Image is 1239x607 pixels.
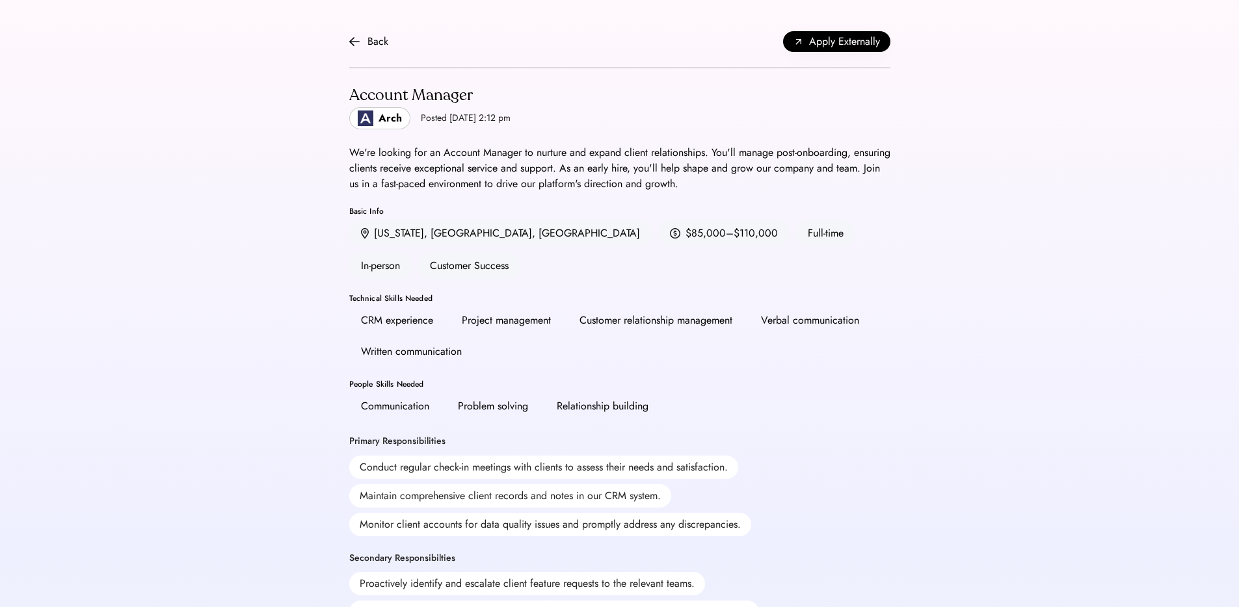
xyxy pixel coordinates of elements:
img: arrow-back.svg [349,36,360,47]
div: Primary Responsibilities [349,435,446,448]
div: Secondary Responsibilties [349,552,455,565]
div: CRM experience [361,313,433,328]
div: Project management [462,313,551,328]
div: Maintain comprehensive client records and notes in our CRM system. [349,484,671,508]
div: Written communication [361,344,462,359]
div: Back [367,34,388,49]
div: Monitor client accounts for data quality issues and promptly address any discrepancies. [349,513,751,536]
div: Customer relationship management [580,313,732,328]
div: Proactively identify and escalate client feature requests to the relevant teams. [349,572,705,595]
img: money.svg [670,227,680,239]
button: Apply Externally [783,31,890,52]
div: Customer Success [418,253,520,279]
div: Conduct regular check-in meetings with clients to assess their needs and satisfaction. [349,456,738,479]
div: Account Manager [349,85,511,106]
div: People Skills Needed [349,380,890,388]
div: We're looking for an Account Manager to nurture and expand client relationships. You'll manage po... [349,145,890,192]
img: Logo_Blue_1.png [358,110,373,126]
div: $85,000–$110,000 [686,226,778,241]
div: Arch [379,110,402,126]
img: location.svg [361,228,369,239]
div: Problem solving [458,398,528,414]
div: In-person [349,253,412,279]
div: Full-time [796,220,855,246]
div: [US_STATE], [GEOGRAPHIC_DATA], [GEOGRAPHIC_DATA] [374,226,640,241]
div: Basic Info [349,207,890,215]
div: Relationship building [557,398,648,414]
div: Posted [DATE] 2:12 pm [421,112,511,125]
span: Apply Externally [809,34,880,49]
div: Technical Skills Needed [349,294,890,302]
div: Communication [361,398,429,414]
div: Verbal communication [761,313,859,328]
